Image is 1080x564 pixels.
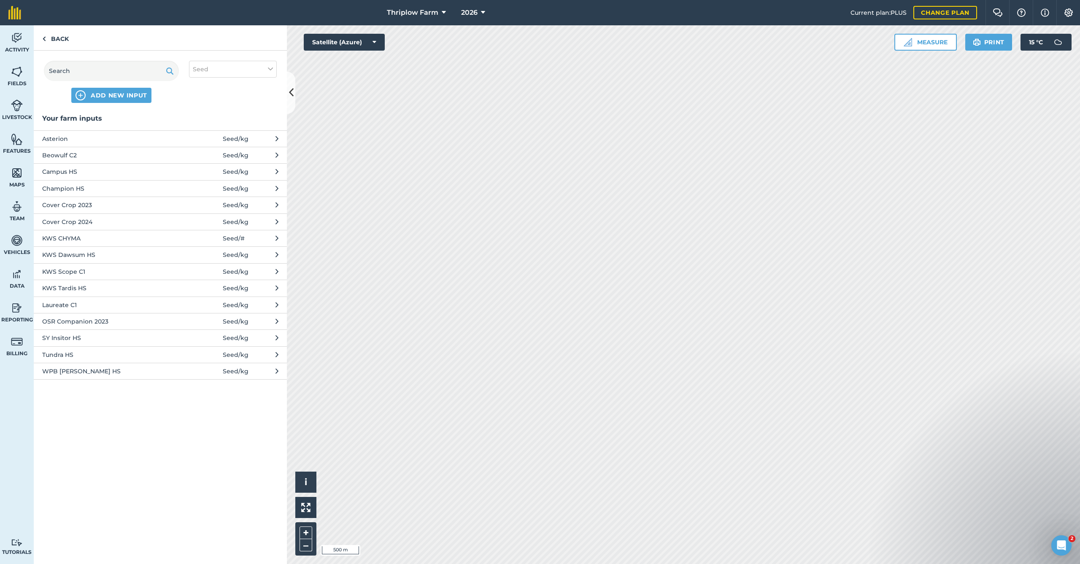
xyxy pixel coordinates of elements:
[166,66,174,76] img: svg+xml;base64,PHN2ZyB4bWxucz0iaHR0cDovL3d3dy53My5vcmcvMjAwMC9zdmciIHdpZHRoPSIxOSIgaGVpZ2h0PSIyNC...
[11,200,23,213] img: svg+xml;base64,PD94bWwgdmVyc2lvbj0iMS4wIiBlbmNvZGluZz0idXRmLTgiPz4KPCEtLSBHZW5lcmF0b3I6IEFkb2JlIE...
[91,91,147,100] span: ADD NEW INPUT
[461,8,478,18] span: 2026
[1016,8,1026,17] img: A question mark icon
[1041,8,1049,18] img: svg+xml;base64,PHN2ZyB4bWxucz0iaHR0cDovL3d3dy53My5vcmcvMjAwMC9zdmciIHdpZHRoPSIxNyIgaGVpZ2h0PSIxNy...
[11,167,23,179] img: svg+xml;base64,PHN2ZyB4bWxucz0iaHR0cDovL3d3dy53My5vcmcvMjAwMC9zdmciIHdpZHRoPSI1NiIgaGVpZ2h0PSI2MC...
[223,300,248,310] span: Seed / kg
[223,151,248,160] span: Seed / kg
[34,246,287,263] button: KWS Dawsum HS Seed/kg
[34,180,287,197] button: Champion HS Seed/kg
[11,65,23,78] img: svg+xml;base64,PHN2ZyB4bWxucz0iaHR0cDovL3d3dy53My5vcmcvMjAwMC9zdmciIHdpZHRoPSI1NiIgaGVpZ2h0PSI2MC...
[223,250,248,259] span: Seed / kg
[223,367,248,376] span: Seed / kg
[993,8,1003,17] img: Two speech bubbles overlapping with the left bubble in the forefront
[42,317,180,326] span: OSR Companion 2023
[223,350,248,359] span: Seed / kg
[223,167,248,176] span: Seed / kg
[223,200,248,210] span: Seed / kg
[223,333,248,343] span: Seed / kg
[34,113,287,124] h3: Your farm inputs
[34,197,287,213] button: Cover Crop 2023 Seed/kg
[300,539,312,551] button: –
[1064,8,1074,17] img: A cog icon
[223,134,248,143] span: Seed / kg
[1050,34,1066,51] img: svg+xml;base64,PD94bWwgdmVyc2lvbj0iMS4wIiBlbmNvZGluZz0idXRmLTgiPz4KPCEtLSBHZW5lcmF0b3I6IEFkb2JlIE...
[300,526,312,539] button: +
[71,88,151,103] button: ADD NEW INPUT
[34,280,287,296] button: KWS Tardis HS Seed/kg
[42,151,180,160] span: Beowulf C2
[42,167,180,176] span: Campus HS
[34,230,287,246] button: KWS CHYMA Seed/#
[34,147,287,163] button: Beowulf C2 Seed/kg
[34,346,287,363] button: Tundra HS Seed/kg
[34,297,287,313] button: Laureate C1 Seed/kg
[850,8,907,17] span: Current plan : PLUS
[34,313,287,329] button: OSR Companion 2023 Seed/kg
[11,302,23,314] img: svg+xml;base64,PD94bWwgdmVyc2lvbj0iMS4wIiBlbmNvZGluZz0idXRmLTgiPz4KPCEtLSBHZW5lcmF0b3I6IEFkb2JlIE...
[305,477,307,487] span: i
[223,267,248,276] span: Seed / kg
[223,317,248,326] span: Seed / kg
[42,300,180,310] span: Laureate C1
[965,34,1012,51] button: Print
[42,184,180,193] span: Champion HS
[973,37,981,47] img: svg+xml;base64,PHN2ZyB4bWxucz0iaHR0cDovL3d3dy53My5vcmcvMjAwMC9zdmciIHdpZHRoPSIxOSIgaGVpZ2h0PSIyNC...
[34,263,287,280] button: KWS Scope C1 Seed/kg
[1069,535,1075,542] span: 2
[42,234,180,243] span: KWS CHYMA
[34,213,287,230] button: Cover Crop 2024 Seed/kg
[34,25,77,50] a: Back
[76,90,86,100] img: svg+xml;base64,PHN2ZyB4bWxucz0iaHR0cDovL3d3dy53My5vcmcvMjAwMC9zdmciIHdpZHRoPSIxNCIgaGVpZ2h0PSIyNC...
[301,503,310,512] img: Four arrows, one pointing top left, one top right, one bottom right and the last bottom left
[42,200,180,210] span: Cover Crop 2023
[42,267,180,276] span: KWS Scope C1
[34,163,287,180] button: Campus HS Seed/kg
[223,283,248,293] span: Seed / kg
[11,268,23,281] img: svg+xml;base64,PD94bWwgdmVyc2lvbj0iMS4wIiBlbmNvZGluZz0idXRmLTgiPz4KPCEtLSBHZW5lcmF0b3I6IEFkb2JlIE...
[894,34,957,51] button: Measure
[42,367,180,376] span: WPB [PERSON_NAME] HS
[42,283,180,293] span: KWS Tardis HS
[223,234,245,243] span: Seed / #
[913,6,977,19] a: Change plan
[11,133,23,146] img: svg+xml;base64,PHN2ZyB4bWxucz0iaHR0cDovL3d3dy53My5vcmcvMjAwMC9zdmciIHdpZHRoPSI1NiIgaGVpZ2h0PSI2MC...
[189,61,277,78] button: Seed
[304,34,385,51] button: Satellite (Azure)
[34,130,287,147] button: Asterion Seed/kg
[34,363,287,379] button: WPB [PERSON_NAME] HS Seed/kg
[11,539,23,547] img: svg+xml;base64,PD94bWwgdmVyc2lvbj0iMS4wIiBlbmNvZGluZz0idXRmLTgiPz4KPCEtLSBHZW5lcmF0b3I6IEFkb2JlIE...
[44,61,179,81] input: Search
[42,217,180,227] span: Cover Crop 2024
[11,32,23,44] img: svg+xml;base64,PD94bWwgdmVyc2lvbj0iMS4wIiBlbmNvZGluZz0idXRmLTgiPz4KPCEtLSBHZW5lcmF0b3I6IEFkb2JlIE...
[11,99,23,112] img: svg+xml;base64,PD94bWwgdmVyc2lvbj0iMS4wIiBlbmNvZGluZz0idXRmLTgiPz4KPCEtLSBHZW5lcmF0b3I6IEFkb2JlIE...
[1029,34,1043,51] span: 15 ° C
[1051,535,1072,556] iframe: Intercom live chat
[1021,34,1072,51] button: 15 °C
[193,65,208,74] span: Seed
[42,34,46,44] img: svg+xml;base64,PHN2ZyB4bWxucz0iaHR0cDovL3d3dy53My5vcmcvMjAwMC9zdmciIHdpZHRoPSI5IiBoZWlnaHQ9IjI0Ii...
[11,234,23,247] img: svg+xml;base64,PD94bWwgdmVyc2lvbj0iMS4wIiBlbmNvZGluZz0idXRmLTgiPz4KPCEtLSBHZW5lcmF0b3I6IEFkb2JlIE...
[42,134,180,143] span: Asterion
[223,217,248,227] span: Seed / kg
[295,472,316,493] button: i
[42,250,180,259] span: KWS Dawsum HS
[8,6,21,19] img: fieldmargin Logo
[42,350,180,359] span: Tundra HS
[387,8,438,18] span: Thriplow Farm
[34,329,287,346] button: SY Insitor HS Seed/kg
[11,335,23,348] img: svg+xml;base64,PD94bWwgdmVyc2lvbj0iMS4wIiBlbmNvZGluZz0idXRmLTgiPz4KPCEtLSBHZW5lcmF0b3I6IEFkb2JlIE...
[223,184,248,193] span: Seed / kg
[42,333,180,343] span: SY Insitor HS
[904,38,912,46] img: Ruler icon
